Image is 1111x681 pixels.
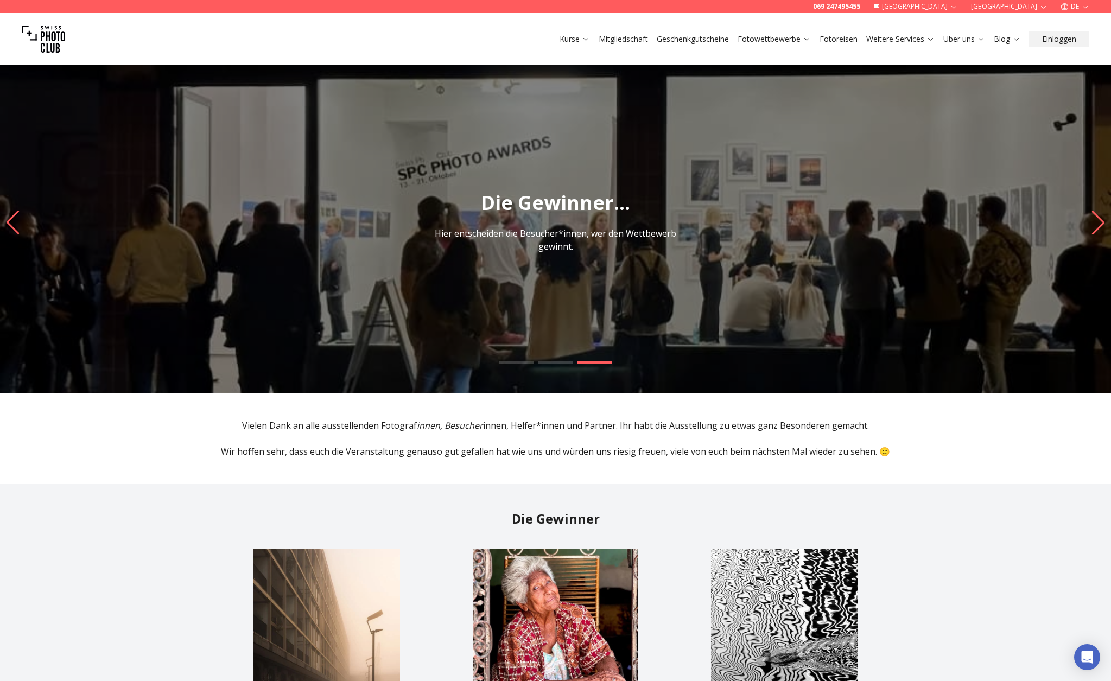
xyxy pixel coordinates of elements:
[994,34,1020,44] a: Blog
[866,34,935,44] a: Weitere Services
[22,17,65,61] img: Swiss photo club
[738,34,811,44] a: Fotowettbewerbe
[555,31,594,47] button: Kurse
[217,445,894,458] p: Wir hoffen sehr, dass euch die Veranstaltung genauso gut gefallen hat wie uns und würden uns ries...
[652,31,733,47] button: Geschenkgutscheine
[1029,31,1089,47] button: Einloggen
[813,2,860,11] a: 069 247495455
[939,31,989,47] button: Über uns
[434,227,677,253] p: Hier entscheiden die Besucher*innen, wer den Wettbewerb gewinnt.
[217,419,894,432] p: Vielen Dank an alle ausstellenden Fotograf innen, Helfer*innen und Partner. Ihr habt die Ausstell...
[820,34,858,44] a: Fotoreisen
[733,31,815,47] button: Fotowettbewerbe
[862,31,939,47] button: Weitere Services
[989,31,1025,47] button: Blog
[560,34,590,44] a: Kurse
[815,31,862,47] button: Fotoreisen
[943,34,985,44] a: Über uns
[417,419,483,431] em: innen, Besucher
[657,34,729,44] a: Geschenkgutscheine
[599,34,648,44] a: Mitgliedschaft
[1074,644,1100,670] div: Open Intercom Messenger
[594,31,652,47] button: Mitgliedschaft
[217,510,894,527] h2: Die Gewinner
